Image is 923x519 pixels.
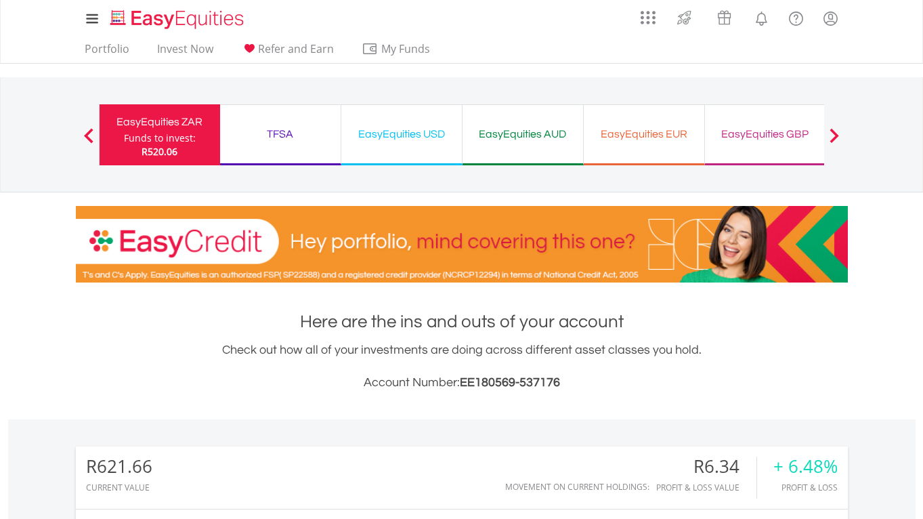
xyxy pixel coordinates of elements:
a: Vouchers [704,3,744,28]
div: + 6.48% [773,457,838,476]
div: EasyEquities AUD [471,125,575,144]
button: Next [821,135,848,148]
img: EasyCredit Promotion Banner [76,206,848,283]
a: My Profile [813,3,848,33]
img: grid-menu-icon.svg [641,10,656,25]
div: EasyEquities USD [349,125,454,144]
div: Movement on Current Holdings: [505,482,649,491]
span: Refer and Earn [258,41,334,56]
a: Invest Now [152,42,219,63]
div: Profit & Loss Value [656,483,756,492]
div: EasyEquities EUR [592,125,696,144]
div: TFSA [228,125,332,144]
img: thrive-v2.svg [673,7,695,28]
span: My Funds [362,40,450,58]
a: AppsGrid [632,3,664,25]
button: Previous [75,135,102,148]
div: CURRENT VALUE [86,483,152,492]
div: Funds to invest: [124,131,196,145]
a: Refer and Earn [236,42,339,63]
div: R6.34 [656,457,756,476]
div: Profit & Loss [773,483,838,492]
h1: Here are the ins and outs of your account [76,310,848,334]
h3: Account Number: [76,373,848,392]
div: EasyEquities GBP [713,125,817,144]
img: vouchers-v2.svg [713,7,735,28]
a: FAQ's and Support [779,3,813,30]
div: R621.66 [86,457,152,476]
span: R520.06 [142,145,177,158]
span: EE180569-537176 [460,376,560,389]
a: Home page [105,3,249,30]
a: Notifications [744,3,779,30]
img: EasyEquities_Logo.png [108,8,249,30]
div: Check out how all of your investments are doing across different asset classes you hold. [76,341,848,392]
a: Portfolio [79,42,135,63]
div: EasyEquities ZAR [108,112,212,131]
